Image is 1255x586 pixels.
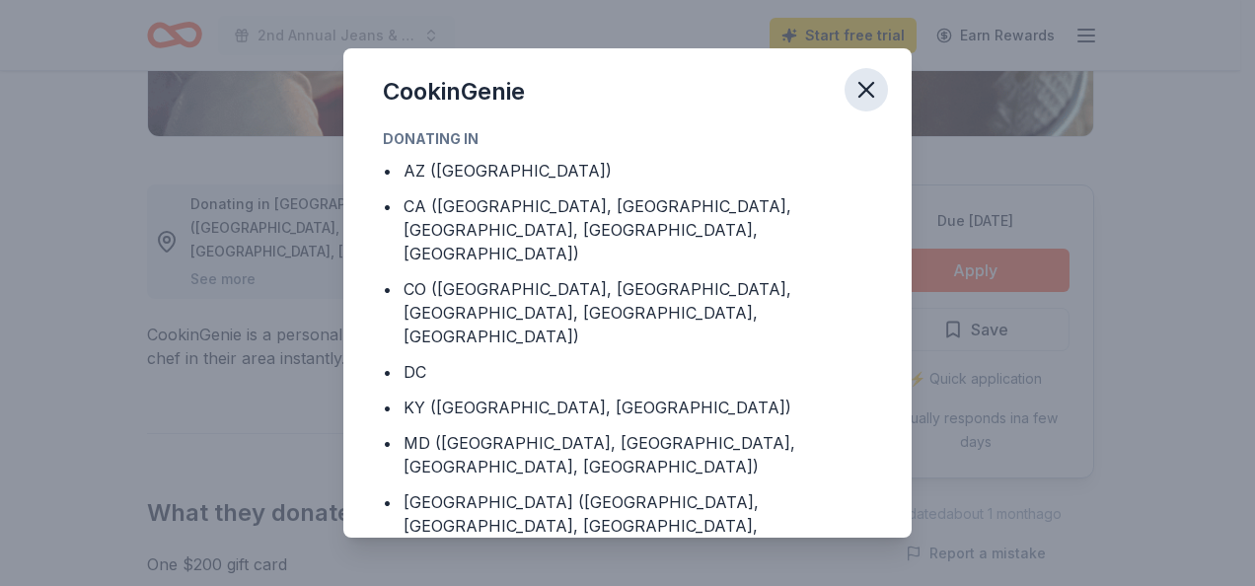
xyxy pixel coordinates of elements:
div: MD ([GEOGRAPHIC_DATA], [GEOGRAPHIC_DATA], [GEOGRAPHIC_DATA], [GEOGRAPHIC_DATA]) [404,431,872,478]
div: CA ([GEOGRAPHIC_DATA], [GEOGRAPHIC_DATA], [GEOGRAPHIC_DATA], [GEOGRAPHIC_DATA], [GEOGRAPHIC_DATA]) [404,194,872,265]
div: • [383,431,392,455]
div: DC [404,360,426,384]
div: • [383,396,392,419]
div: CO ([GEOGRAPHIC_DATA], [GEOGRAPHIC_DATA], [GEOGRAPHIC_DATA], [GEOGRAPHIC_DATA], [GEOGRAPHIC_DATA]) [404,277,872,348]
div: AZ ([GEOGRAPHIC_DATA]) [404,159,612,183]
div: • [383,277,392,301]
div: • [383,159,392,183]
div: KY ([GEOGRAPHIC_DATA], [GEOGRAPHIC_DATA]) [404,396,791,419]
div: • [383,360,392,384]
div: • [383,490,392,514]
div: CookinGenie [383,76,525,108]
div: • [383,194,392,218]
div: Donating in [383,127,872,151]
